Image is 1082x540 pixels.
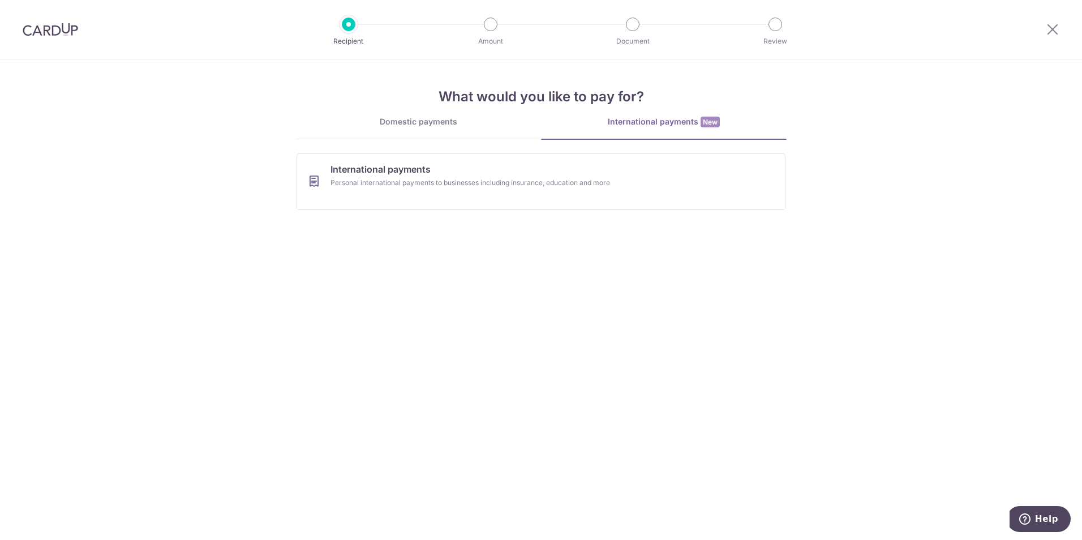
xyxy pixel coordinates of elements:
[733,36,817,47] p: Review
[541,116,787,128] div: International payments
[1010,506,1071,534] iframe: Opens a widget where you can find more information
[295,87,787,107] h4: What would you like to pay for?
[330,177,722,188] div: Personal international payments to businesses including insurance, education and more
[701,117,720,127] span: New
[295,116,541,127] div: Domestic payments
[591,36,675,47] p: Document
[297,153,785,210] a: International paymentsPersonal international payments to businesses including insurance, educatio...
[449,36,533,47] p: Amount
[23,23,78,36] img: CardUp
[330,162,431,176] span: International payments
[307,36,390,47] p: Recipient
